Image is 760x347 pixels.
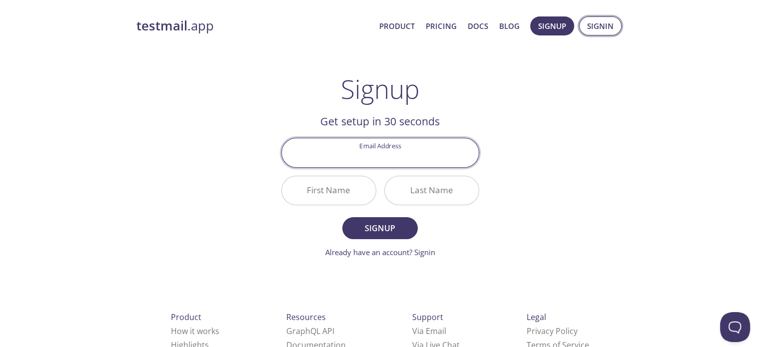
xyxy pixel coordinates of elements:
[412,312,443,323] span: Support
[286,326,334,337] a: GraphQL API
[325,247,435,257] a: Already have an account? Signin
[281,113,479,130] h2: Get setup in 30 seconds
[342,217,417,239] button: Signup
[286,312,326,323] span: Resources
[136,17,187,34] strong: testmail
[587,19,614,32] span: Signin
[412,326,446,337] a: Via Email
[579,16,622,35] button: Signin
[171,312,201,323] span: Product
[468,19,488,32] a: Docs
[720,312,750,342] iframe: Help Scout Beacon - Open
[171,326,219,337] a: How it works
[499,19,520,32] a: Blog
[341,74,420,104] h1: Signup
[527,312,546,323] span: Legal
[136,17,371,34] a: testmail.app
[530,16,574,35] button: Signup
[527,326,578,337] a: Privacy Policy
[538,19,566,32] span: Signup
[426,19,457,32] a: Pricing
[379,19,415,32] a: Product
[353,221,406,235] span: Signup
